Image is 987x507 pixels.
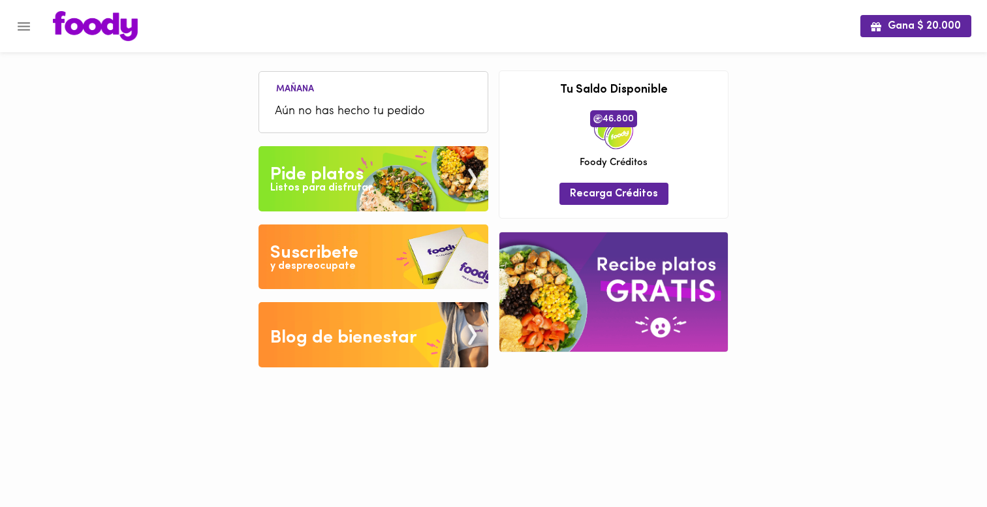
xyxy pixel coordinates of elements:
iframe: Messagebird Livechat Widget [911,431,974,494]
span: Gana $ 20.000 [871,20,961,33]
span: Aún no has hecho tu pedido [275,103,472,121]
span: Foody Créditos [580,156,648,170]
div: Listos para disfrutar [270,181,372,196]
img: credits-package.png [594,110,633,149]
span: Recarga Créditos [570,188,658,200]
button: Recarga Créditos [559,183,668,204]
div: y despreocupate [270,259,356,274]
li: Mañana [266,82,324,94]
span: 46.800 [590,110,637,127]
img: foody-creditos.png [593,114,603,123]
button: Gana $ 20.000 [860,15,971,37]
div: Suscribete [270,240,358,266]
div: Pide platos [270,162,364,188]
h3: Tu Saldo Disponible [509,84,718,97]
img: referral-banner.png [499,232,728,352]
img: Pide un Platos [258,146,488,211]
img: Disfruta bajar de peso [258,224,488,290]
div: Blog de bienestar [270,325,417,351]
img: logo.png [53,11,138,41]
img: Blog de bienestar [258,302,488,367]
button: Menu [8,10,40,42]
